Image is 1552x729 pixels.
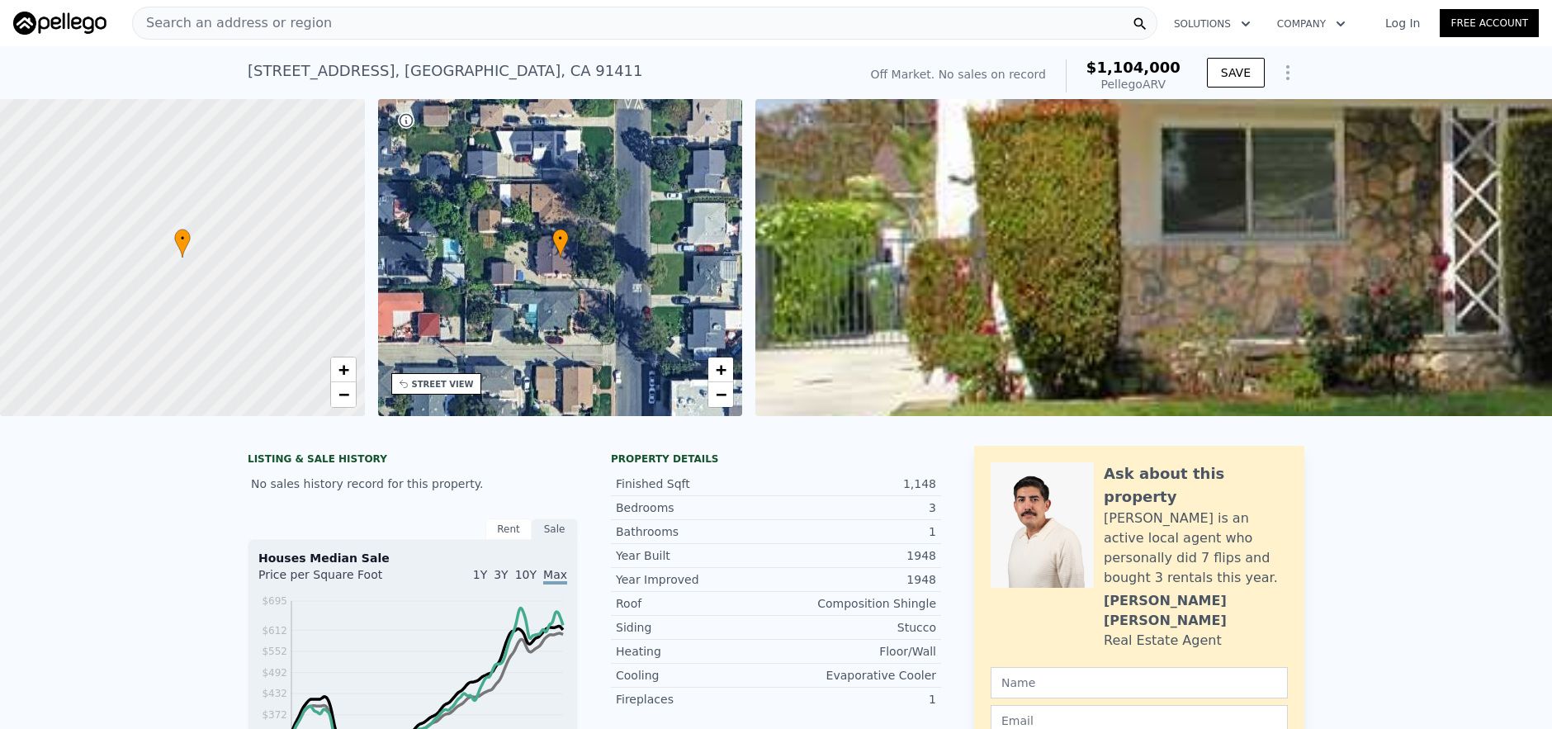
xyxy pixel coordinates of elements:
div: Cooling [616,667,776,684]
div: Roof [616,595,776,612]
a: Zoom in [331,357,356,382]
img: Pellego [13,12,106,35]
div: Property details [611,452,941,466]
input: Name [991,667,1288,698]
div: STREET VIEW [412,378,474,391]
div: Off Market. No sales on record [871,66,1046,83]
a: Zoom out [331,382,356,407]
span: 1Y [473,568,487,581]
div: • [552,229,569,258]
div: LISTING & SALE HISTORY [248,452,578,469]
div: Bedrooms [616,499,776,516]
div: [PERSON_NAME] is an active local agent who personally did 7 flips and bought 3 rentals this year. [1104,509,1288,588]
a: Zoom out [708,382,733,407]
div: Pellego ARV [1086,76,1181,92]
button: SAVE [1207,58,1265,88]
div: Heating [616,643,776,660]
tspan: $552 [262,646,287,657]
span: 10Y [515,568,537,581]
div: 1 [776,523,936,540]
span: + [716,359,726,380]
div: Composition Shingle [776,595,936,612]
span: Max [543,568,567,585]
div: 1 [776,691,936,708]
a: Zoom in [708,357,733,382]
div: • [174,229,191,258]
div: Real Estate Agent [1104,631,1222,651]
div: Siding [616,619,776,636]
div: Floor/Wall [776,643,936,660]
div: [STREET_ADDRESS] , [GEOGRAPHIC_DATA] , CA 91411 [248,59,643,83]
div: [PERSON_NAME] [PERSON_NAME] [1104,591,1288,631]
div: Bathrooms [616,523,776,540]
div: Fireplaces [616,691,776,708]
span: $1,104,000 [1086,59,1181,76]
span: − [716,384,726,405]
div: Year Built [616,547,776,564]
tspan: $612 [262,625,287,637]
span: − [338,384,348,405]
div: Finished Sqft [616,476,776,492]
div: 1948 [776,547,936,564]
div: Year Improved [616,571,776,588]
span: 3Y [494,568,508,581]
div: Stucco [776,619,936,636]
span: Search an address or region [133,13,332,33]
div: Houses Median Sale [258,550,567,566]
div: 3 [776,499,936,516]
div: 1948 [776,571,936,588]
div: Price per Square Foot [258,566,413,593]
div: Rent [485,518,532,540]
button: Solutions [1161,9,1264,39]
button: Company [1264,9,1359,39]
a: Log In [1365,15,1440,31]
div: No sales history record for this property. [248,469,578,499]
button: Show Options [1271,56,1304,89]
a: Free Account [1440,9,1539,37]
tspan: $695 [262,595,287,607]
tspan: $432 [262,688,287,699]
div: 1,148 [776,476,936,492]
span: • [552,231,569,246]
div: Ask about this property [1104,462,1288,509]
div: Evaporative Cooler [776,667,936,684]
span: • [174,231,191,246]
div: Sale [532,518,578,540]
span: + [338,359,348,380]
tspan: $492 [262,667,287,679]
tspan: $372 [262,709,287,721]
